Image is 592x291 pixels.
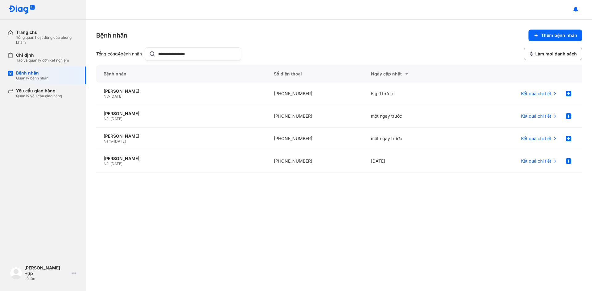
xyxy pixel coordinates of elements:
[112,139,114,143] span: -
[521,136,551,141] span: Kết quả chi tiết
[16,76,48,81] div: Quản lý bệnh nhân
[535,51,577,57] span: Làm mới danh sách
[104,133,259,139] div: [PERSON_NAME]
[266,105,364,127] div: [PHONE_NUMBER]
[16,70,48,76] div: Bệnh nhân
[104,161,109,166] span: Nữ
[104,88,259,94] div: [PERSON_NAME]
[104,116,109,121] span: Nữ
[16,35,79,45] div: Tổng quan hoạt động của phòng khám
[118,51,121,56] span: 4
[364,105,461,127] div: một ngày trước
[104,139,112,143] span: Nam
[364,150,461,172] div: [DATE]
[16,88,62,94] div: Yêu cầu giao hàng
[541,33,577,38] span: Thêm bệnh nhân
[521,158,551,164] span: Kết quả chi tiết
[371,70,453,78] div: Ngày cập nhật
[364,83,461,105] div: 5 giờ trước
[109,116,110,121] span: -
[266,127,364,150] div: [PHONE_NUMBER]
[96,51,142,57] div: Tổng cộng bệnh nhân
[16,30,79,35] div: Trang chủ
[9,5,35,14] img: logo
[96,65,266,83] div: Bệnh nhân
[110,94,122,99] span: [DATE]
[104,94,109,99] span: Nữ
[10,267,22,279] img: logo
[24,265,69,276] div: [PERSON_NAME] Hợp
[266,83,364,105] div: [PHONE_NUMBER]
[110,116,122,121] span: [DATE]
[109,161,110,166] span: -
[521,113,551,119] span: Kết quả chi tiết
[524,48,582,60] button: Làm mới danh sách
[110,161,122,166] span: [DATE]
[24,276,69,281] div: Lễ tân
[521,91,551,96] span: Kết quả chi tiết
[364,127,461,150] div: một ngày trước
[266,65,364,83] div: Số điện thoại
[266,150,364,172] div: [PHONE_NUMBER]
[104,156,259,161] div: [PERSON_NAME]
[16,94,62,99] div: Quản lý yêu cầu giao hàng
[114,139,126,143] span: [DATE]
[109,94,110,99] span: -
[16,58,69,63] div: Tạo và quản lý đơn xét nghiệm
[96,31,127,40] div: Bệnh nhân
[104,111,259,116] div: [PERSON_NAME]
[528,30,582,41] button: Thêm bệnh nhân
[16,52,69,58] div: Chỉ định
